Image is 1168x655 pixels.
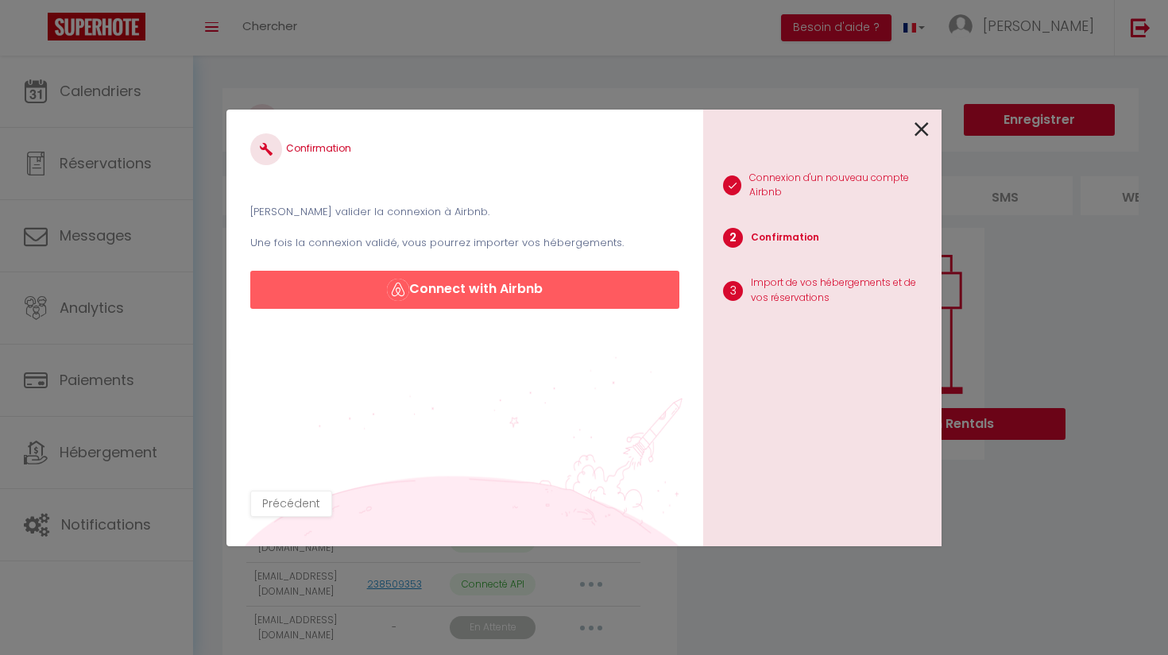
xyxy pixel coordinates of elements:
[250,204,679,220] p: [PERSON_NAME] valider la connexion à Airbnb.
[250,235,679,251] p: Une fois la connexion validé, vous pourrez importer vos hébergements.
[749,171,929,201] p: Connexion d'un nouveau compte Airbnb
[723,281,743,301] span: 3
[250,491,332,518] button: Précédent
[723,228,743,248] span: 2
[250,271,679,309] button: Connect with Airbnb
[751,230,819,245] p: Confirmation
[751,275,929,306] p: Import de vos hébergements et de vos réservations
[250,133,679,165] h4: Confirmation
